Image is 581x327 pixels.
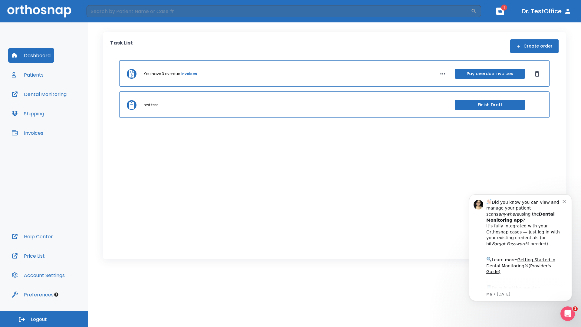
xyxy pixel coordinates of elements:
[8,48,54,63] button: Dashboard
[26,100,80,111] a: App Store
[8,106,48,121] button: Shipping
[26,99,103,130] div: Download the app: | ​ Let us know if you need help getting started!
[54,292,59,297] div: Tooltip anchor
[455,69,525,79] button: Pay overdue invoices
[31,316,47,323] span: Logout
[8,229,57,244] button: Help Center
[103,13,107,18] button: Dismiss notification
[532,69,542,79] button: Dismiss
[8,287,57,302] button: Preferences
[8,87,70,101] button: Dental Monitoring
[560,306,575,321] iframe: Intercom live chat
[26,106,103,112] p: Message from Ma, sent 4w ago
[181,71,197,77] a: invoices
[144,102,158,108] p: test test
[519,6,574,17] button: Dr. TestOffice
[7,5,71,17] img: Orthosnap
[455,100,525,110] button: Finish Draft
[573,306,578,311] span: 1
[501,5,507,11] span: 1
[144,71,180,77] p: You have 3 overdue
[8,268,68,282] button: Account Settings
[460,185,581,311] iframe: Intercom notifications message
[87,5,471,17] input: Search by Patient Name or Case #
[510,39,559,53] button: Create order
[8,126,47,140] button: Invoices
[8,68,47,82] button: Patients
[8,249,48,263] button: Price List
[110,39,133,53] p: Task List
